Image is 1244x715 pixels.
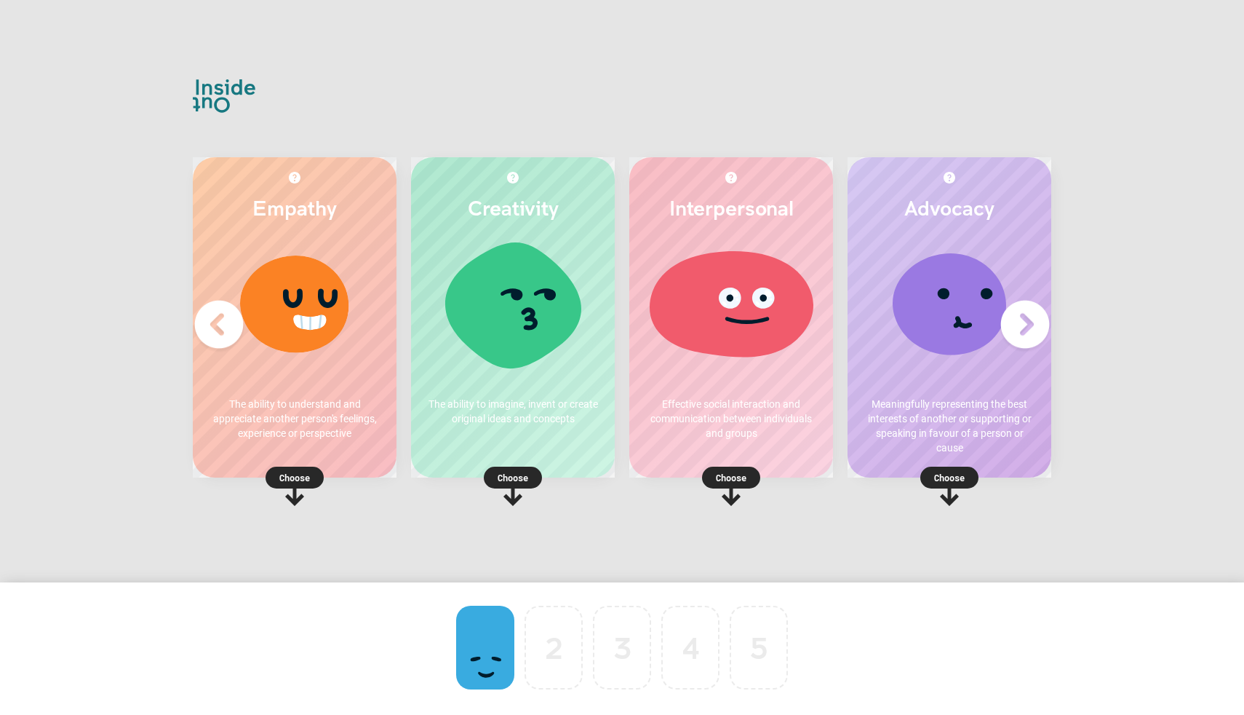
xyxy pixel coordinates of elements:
img: More about Creativity [507,172,519,183]
h2: Interpersonal [644,195,818,220]
p: The ability to imagine, invent or create original ideas and concepts [426,397,600,426]
img: Previous [190,296,248,354]
h2: Creativity [426,195,600,220]
img: Next [996,296,1054,354]
p: The ability to understand and appreciate another person's feelings, experience or perspective [207,397,382,441]
p: Choose [848,470,1051,485]
p: Effective social interaction and communication between individuals and groups [644,397,818,441]
h2: Advocacy [862,195,1037,220]
p: Choose [411,470,615,485]
p: Choose [629,470,833,485]
img: More about Advocacy [944,172,955,183]
h2: Empathy [207,195,382,220]
p: Choose [193,470,396,485]
img: More about Empathy [289,172,300,183]
img: More about Interpersonal [725,172,737,183]
p: Meaningfully representing the best interests of another or supporting or speaking in favour of a ... [862,397,1037,455]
